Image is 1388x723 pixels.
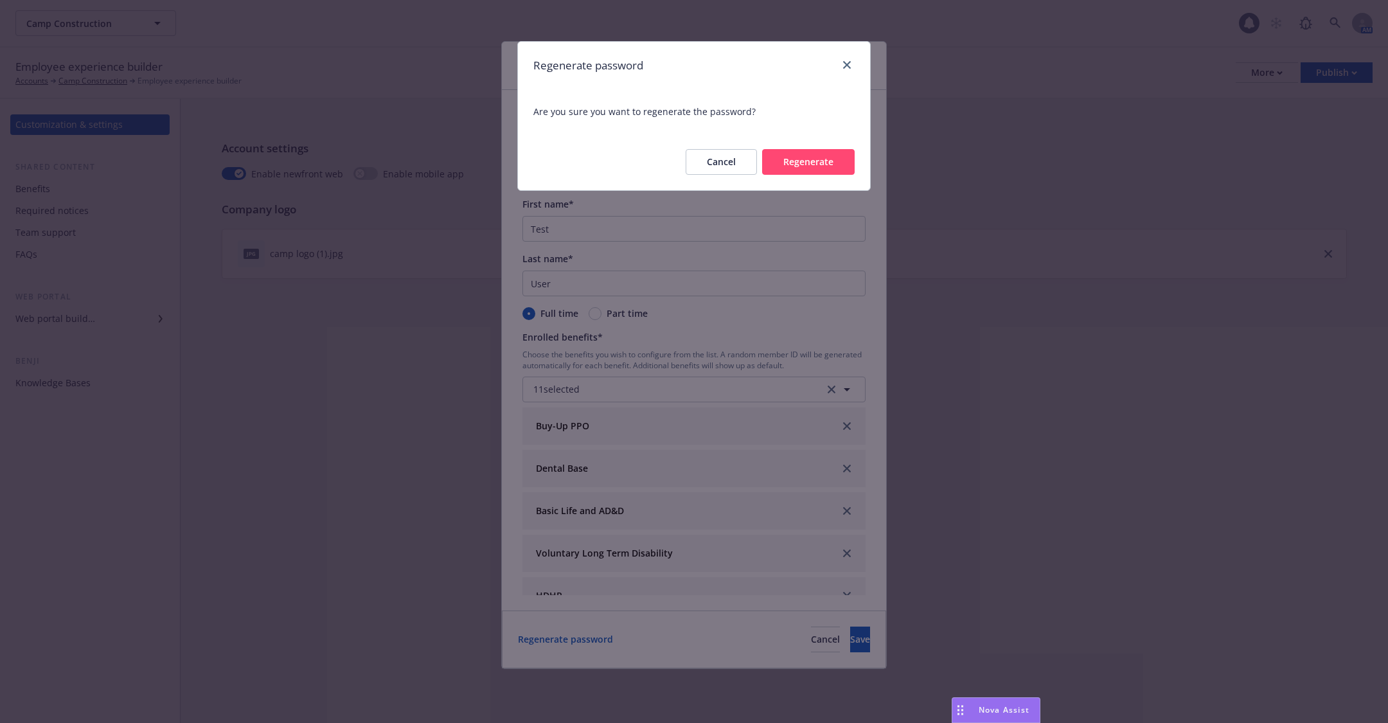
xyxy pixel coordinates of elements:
[533,57,643,74] h1: Regenerate password
[762,149,855,175] button: Regenerate
[979,704,1029,715] span: Nova Assist
[839,57,855,73] a: close
[952,698,968,722] div: Drag to move
[518,89,870,134] span: Are you sure you want to regenerate the password?
[952,697,1040,723] button: Nova Assist
[686,149,757,175] button: Cancel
